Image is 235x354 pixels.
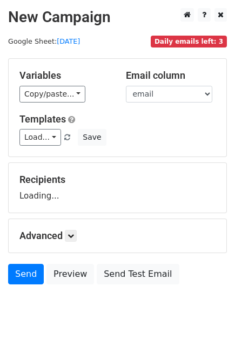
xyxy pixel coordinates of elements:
[19,174,216,202] div: Loading...
[8,37,80,45] small: Google Sheet:
[19,129,61,146] a: Load...
[19,86,85,103] a: Copy/paste...
[19,230,216,242] h5: Advanced
[78,129,106,146] button: Save
[126,70,216,81] h5: Email column
[19,113,66,125] a: Templates
[151,37,227,45] a: Daily emails left: 3
[19,70,110,81] h5: Variables
[8,8,227,26] h2: New Campaign
[97,264,179,284] a: Send Test Email
[8,264,44,284] a: Send
[151,36,227,47] span: Daily emails left: 3
[46,264,94,284] a: Preview
[57,37,80,45] a: [DATE]
[19,174,216,186] h5: Recipients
